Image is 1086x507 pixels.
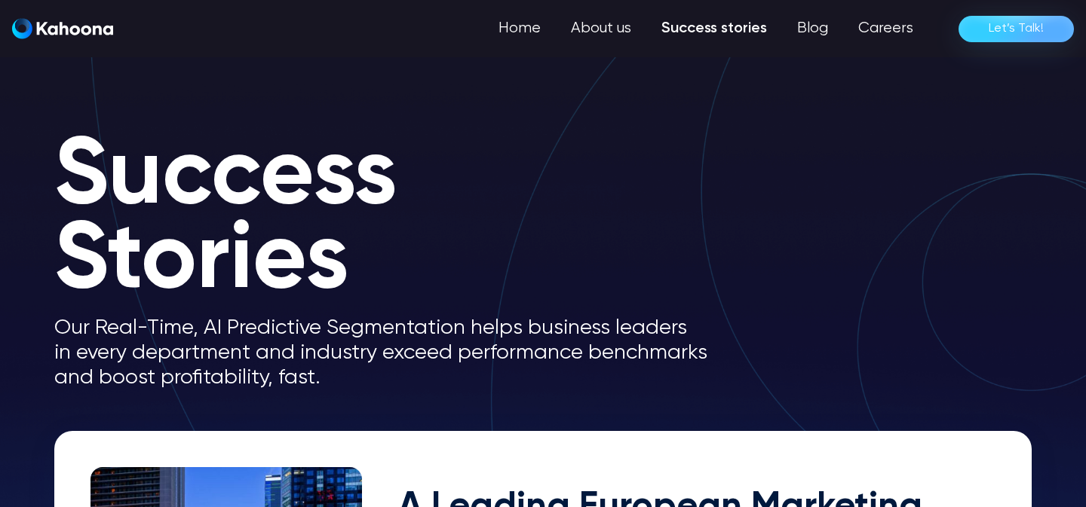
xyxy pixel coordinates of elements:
[54,316,733,390] p: Our Real-Time, AI Predictive Segmentation helps business leaders in every department and industry...
[54,136,733,304] h1: Success Stories
[959,16,1074,42] a: Let’s Talk!
[556,14,646,44] a: About us
[843,14,928,44] a: Careers
[12,18,113,39] img: Kahoona logo white
[989,17,1044,41] div: Let’s Talk!
[646,14,782,44] a: Success stories
[782,14,843,44] a: Blog
[483,14,556,44] a: Home
[12,18,113,40] a: home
